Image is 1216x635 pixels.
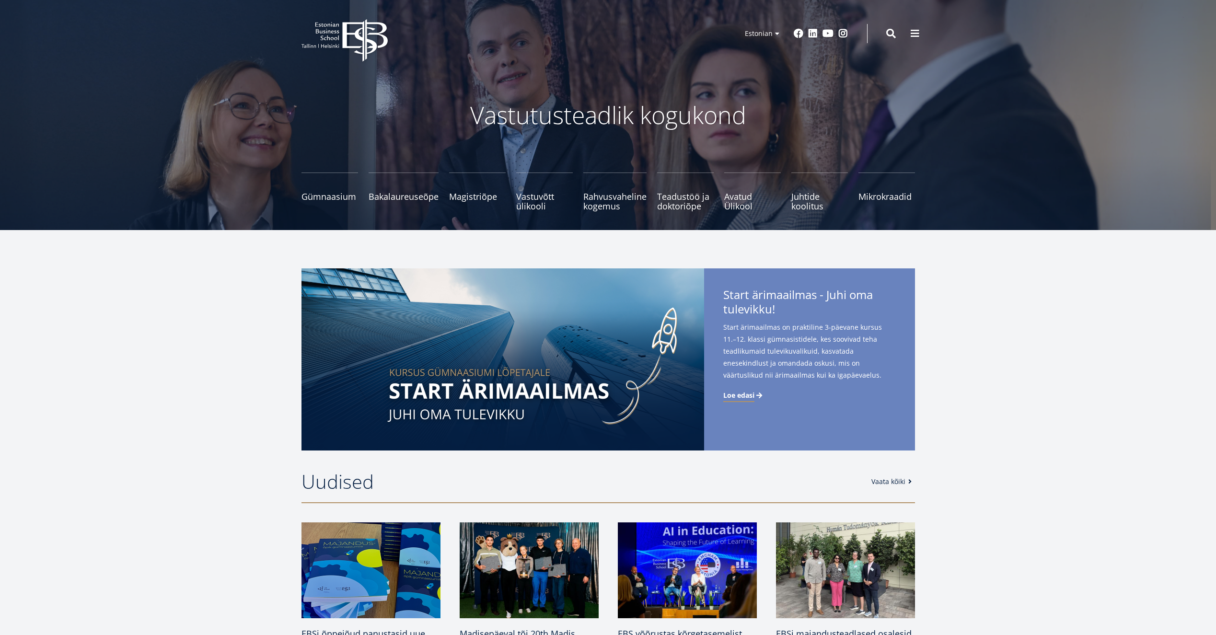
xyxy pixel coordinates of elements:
[791,173,848,211] a: Juhtide koolitus
[516,173,573,211] a: Vastuvõtt ülikooli
[583,192,647,211] span: Rahvusvaheline kogemus
[449,192,506,201] span: Magistriõpe
[369,173,439,211] a: Bakalaureuseõpe
[301,470,862,494] h2: Uudised
[808,29,818,38] a: Linkedin
[657,173,714,211] a: Teadustöö ja doktoriõpe
[794,29,803,38] a: Facebook
[301,173,358,211] a: Gümnaasium
[369,192,439,201] span: Bakalaureuseõpe
[301,522,440,618] img: Majandusõpik
[723,391,764,400] a: Loe edasi
[723,321,896,381] span: Start ärimaailmas on praktiline 3-päevane kursus 11.–12. klassi gümnasistidele, kes soovivad teha...
[724,192,781,211] span: Avatud Ülikool
[354,101,862,129] p: Vastutusteadlik kogukond
[838,29,848,38] a: Instagram
[858,192,915,201] span: Mikrokraadid
[657,192,714,211] span: Teadustöö ja doktoriõpe
[822,29,834,38] a: Youtube
[724,173,781,211] a: Avatud Ülikool
[301,192,358,201] span: Gümnaasium
[723,288,896,319] span: Start ärimaailmas - Juhi oma
[723,302,775,316] span: tulevikku!
[871,477,915,486] a: Vaata kõiki
[301,268,704,450] img: Start arimaailmas
[460,522,599,618] img: 20th Madis Habakuk Cup
[583,173,647,211] a: Rahvusvaheline kogemus
[791,192,848,211] span: Juhtide koolitus
[449,173,506,211] a: Magistriõpe
[858,173,915,211] a: Mikrokraadid
[618,522,757,618] img: Ai in Education
[723,391,754,400] span: Loe edasi
[516,192,573,211] span: Vastuvõtt ülikooli
[776,522,915,618] img: a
